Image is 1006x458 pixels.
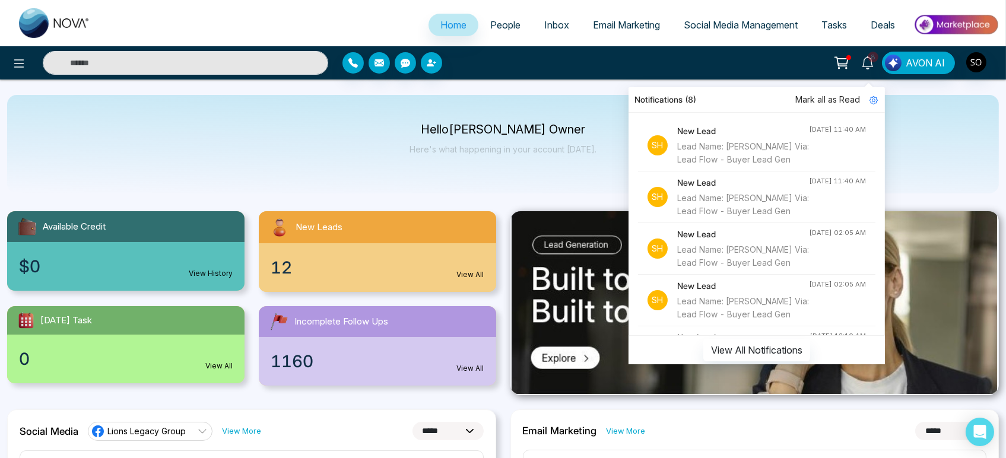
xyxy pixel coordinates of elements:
[512,211,997,394] img: .
[410,144,596,154] p: Here's what happening in your account [DATE].
[268,311,290,332] img: followUps.svg
[795,93,860,106] span: Mark all as Read
[490,19,521,31] span: People
[429,14,478,36] a: Home
[703,339,810,361] button: View All Notifications
[17,216,38,237] img: availableCredit.svg
[271,255,292,280] span: 12
[19,346,30,371] span: 0
[532,14,581,36] a: Inbox
[810,331,866,341] div: [DATE] 12:10 AM
[913,11,999,38] img: Market-place.gif
[581,14,672,36] a: Email Marketing
[629,87,885,113] div: Notifications (8)
[294,315,388,329] span: Incomplete Follow Ups
[440,19,466,31] span: Home
[677,243,809,269] div: Lead Name: [PERSON_NAME] Via: Lead Flow - Buyer Lead Gen
[19,8,90,38] img: Nova CRM Logo
[205,361,233,371] a: View All
[809,125,866,135] div: [DATE] 11:40 AM
[677,192,809,218] div: Lead Name: [PERSON_NAME] Via: Lead Flow - Buyer Lead Gen
[859,14,907,36] a: Deals
[107,425,186,437] span: Lions Legacy Group
[684,19,798,31] span: Social Media Management
[672,14,810,36] a: Social Media Management
[296,221,342,234] span: New Leads
[677,140,809,166] div: Lead Name: [PERSON_NAME] Via: Lead Flow - Buyer Lead Gen
[43,220,106,234] span: Available Credit
[966,52,986,72] img: User Avatar
[677,176,809,189] h4: New Lead
[809,228,866,238] div: [DATE] 02:05 AM
[677,228,809,241] h4: New Lead
[19,254,40,279] span: $0
[478,14,532,36] a: People
[809,279,866,290] div: [DATE] 02:05 AM
[40,314,92,327] span: [DATE] Task
[868,52,878,62] span: 8
[885,55,902,71] img: Lead Flow
[648,238,668,259] p: Sh
[20,425,78,437] h2: Social Media
[17,311,36,330] img: todayTask.svg
[457,269,484,280] a: View All
[189,268,233,279] a: View History
[677,279,809,292] h4: New Lead
[252,306,503,386] a: Incomplete Follow Ups1160View All
[677,295,809,321] div: Lead Name: [PERSON_NAME] Via: Lead Flow - Buyer Lead Gen
[809,176,866,186] div: [DATE] 11:40 AM
[222,425,261,437] a: View More
[906,56,945,70] span: AVON AI
[648,290,668,310] p: Sh
[882,52,955,74] button: AVON AI
[607,425,646,437] a: View More
[271,349,313,374] span: 1160
[523,425,597,437] h2: Email Marketing
[677,331,810,344] h4: New Lead
[871,19,895,31] span: Deals
[268,216,291,238] img: newLeads.svg
[810,14,859,36] a: Tasks
[593,19,660,31] span: Email Marketing
[544,19,569,31] span: Inbox
[648,187,668,207] p: Sh
[252,211,503,292] a: New Leads12View All
[703,344,810,354] a: View All Notifications
[648,135,668,155] p: Sh
[853,52,882,72] a: 8
[410,125,596,135] p: Hello [PERSON_NAME] Owner
[677,125,809,138] h4: New Lead
[821,19,847,31] span: Tasks
[457,363,484,374] a: View All
[966,418,994,446] div: Open Intercom Messenger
